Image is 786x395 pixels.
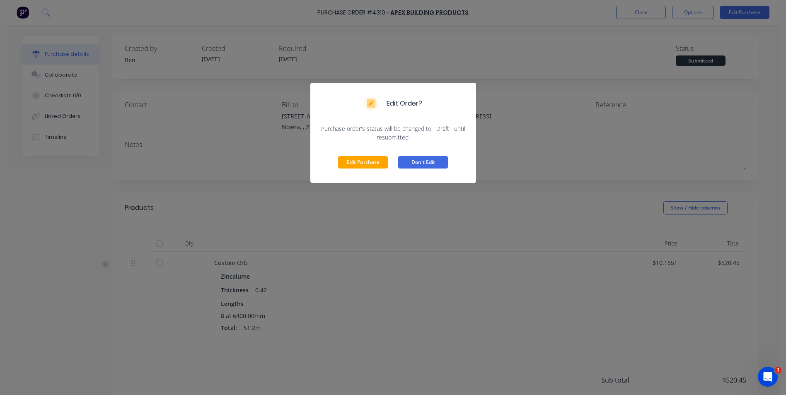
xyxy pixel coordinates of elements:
[775,367,781,373] span: 1
[398,156,448,169] button: Don't Edit
[338,156,388,169] button: Edit Purchase
[310,124,476,142] div: Purchase order's status will be changed to `Draft` until resubmitted.
[758,367,778,387] iframe: Intercom live chat
[387,99,422,108] div: Edit Order?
